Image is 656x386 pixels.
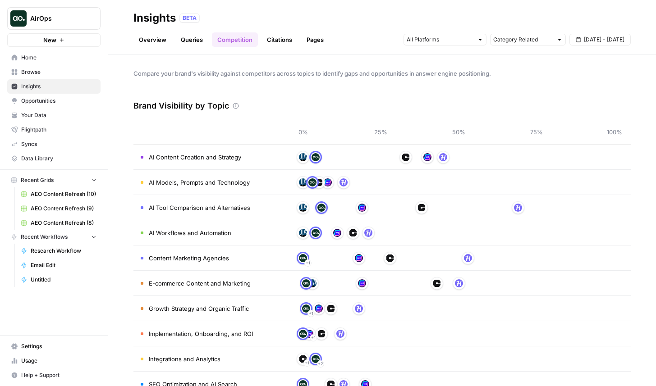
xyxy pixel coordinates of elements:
[149,279,251,288] span: E-commerce Content and Marketing
[311,333,316,342] span: + 1
[302,279,310,287] img: yjux4x3lwinlft1ym4yif8lrli78
[21,82,96,91] span: Insights
[312,229,320,237] img: yjux4x3lwinlft1ym4yif8lrli78
[7,65,101,79] a: Browse
[339,178,348,186] img: m99gc1mb2p27l8faod7pewtdphe4
[333,229,341,237] img: cbtemd9yngpxf5d3cs29ym8ckjcf
[294,127,312,136] span: 0%
[7,339,101,354] a: Settings
[7,33,101,47] button: New
[355,304,363,313] img: m99gc1mb2p27l8faod7pewtdphe4
[606,127,624,136] span: 100%
[133,69,631,78] span: Compare your brand's visibility against competitors across topics to identify gaps and opportunit...
[21,111,96,119] span: Your Data
[212,32,258,47] a: Competition
[315,304,323,313] img: cbtemd9yngpxf5d3cs29ym8ckjcf
[305,330,313,338] img: cbtemd9yngpxf5d3cs29ym8ckjcf
[149,354,220,363] span: Integrations and Analytics
[17,258,101,272] a: Email Edit
[514,204,522,212] img: m99gc1mb2p27l8faod7pewtdphe4
[30,14,85,23] span: AirOps
[261,32,298,47] a: Citations
[317,204,326,212] img: yjux4x3lwinlft1ym4yif8lrli78
[7,230,101,244] button: Recent Workflows
[21,97,96,105] span: Opportunities
[299,229,307,237] img: 1g82l3ejte092e21yheja5clfcxz
[308,279,317,287] img: 1g82l3ejte092e21yheja5clfcxz
[7,7,101,30] button: Workspace: AirOps
[21,233,68,241] span: Recent Workflows
[569,34,631,45] button: [DATE] - [DATE]
[17,244,101,258] a: Research Workflow
[302,304,310,313] img: yjux4x3lwinlft1ym4yif8lrli78
[358,279,366,287] img: cbtemd9yngpxf5d3cs29ym8ckjcf
[21,371,96,379] span: Help + Support
[7,173,101,187] button: Recent Grids
[133,100,229,112] h3: Brand Visibility by Topic
[299,254,307,262] img: yjux4x3lwinlft1ym4yif8lrli78
[175,32,208,47] a: Queries
[312,355,320,363] img: yjux4x3lwinlft1ym4yif8lrli78
[308,178,317,186] img: yjux4x3lwinlft1ym4yif8lrli78
[17,201,101,216] a: AEO Content Refresh (9)
[317,330,326,338] img: q1k0jh8xe2mxn088pu84g40890p5
[133,32,172,47] a: Overview
[355,254,363,262] img: cbtemd9yngpxf5d3cs29ym8ckjcf
[31,190,96,198] span: AEO Content Refresh (10)
[312,153,320,161] img: yjux4x3lwinlft1ym4yif8lrli78
[7,50,101,65] a: Home
[43,36,56,45] span: New
[149,153,241,162] span: AI Content Creation and Strategy
[301,32,329,47] a: Pages
[364,229,372,237] img: m99gc1mb2p27l8faod7pewtdphe4
[318,359,323,368] span: + 2
[133,11,176,25] div: Insights
[7,368,101,382] button: Help + Support
[417,204,426,212] img: q1k0jh8xe2mxn088pu84g40890p5
[450,127,468,136] span: 50%
[306,259,310,268] span: + 1
[528,127,546,136] span: 75%
[179,14,200,23] div: BETA
[21,54,96,62] span: Home
[349,229,357,237] img: q1k0jh8xe2mxn088pu84g40890p5
[299,153,307,161] img: 1g82l3ejte092e21yheja5clfcxz
[149,254,229,263] span: Content Marketing Agencies
[464,254,472,262] img: m99gc1mb2p27l8faod7pewtdphe4
[402,153,410,161] img: q1k0jh8xe2mxn088pu84g40890p5
[455,279,463,287] img: m99gc1mb2p27l8faod7pewtdphe4
[31,204,96,213] span: AEO Content Refresh (9)
[423,153,431,161] img: cbtemd9yngpxf5d3cs29ym8ckjcf
[7,137,101,151] a: Syncs
[336,330,344,338] img: m99gc1mb2p27l8faod7pewtdphe4
[327,304,335,313] img: q1k0jh8xe2mxn088pu84g40890p5
[21,154,96,163] span: Data Library
[149,329,253,338] span: Implementation, Onboarding, and ROI
[7,79,101,94] a: Insights
[149,228,231,237] span: AI Workflows and Automation
[299,330,307,338] img: yjux4x3lwinlft1ym4yif8lrli78
[584,36,624,44] span: [DATE] - [DATE]
[7,354,101,368] a: Usage
[21,140,96,148] span: Syncs
[372,127,390,136] span: 25%
[149,304,249,313] span: Growth Strategy and Organic Traffic
[324,178,332,186] img: cbtemd9yngpxf5d3cs29ym8ckjcf
[21,126,96,134] span: Flightpath
[407,35,473,44] input: All Platforms
[149,203,250,212] span: AI Tool Comparison and Alternatives
[17,272,101,287] a: Untitled
[21,176,54,184] span: Recent Grids
[31,261,96,269] span: Email Edit
[31,219,96,227] span: AEO Content Refresh (8)
[7,151,101,166] a: Data Library
[299,178,307,186] img: 1g82l3ejte092e21yheja5clfcxz
[21,342,96,350] span: Settings
[358,204,366,212] img: cbtemd9yngpxf5d3cs29ym8ckjcf
[17,187,101,201] a: AEO Content Refresh (10)
[7,94,101,108] a: Opportunities
[31,247,96,255] span: Research Workflow
[7,108,101,123] a: Your Data
[439,153,447,161] img: m99gc1mb2p27l8faod7pewtdphe4
[10,10,27,27] img: AirOps Logo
